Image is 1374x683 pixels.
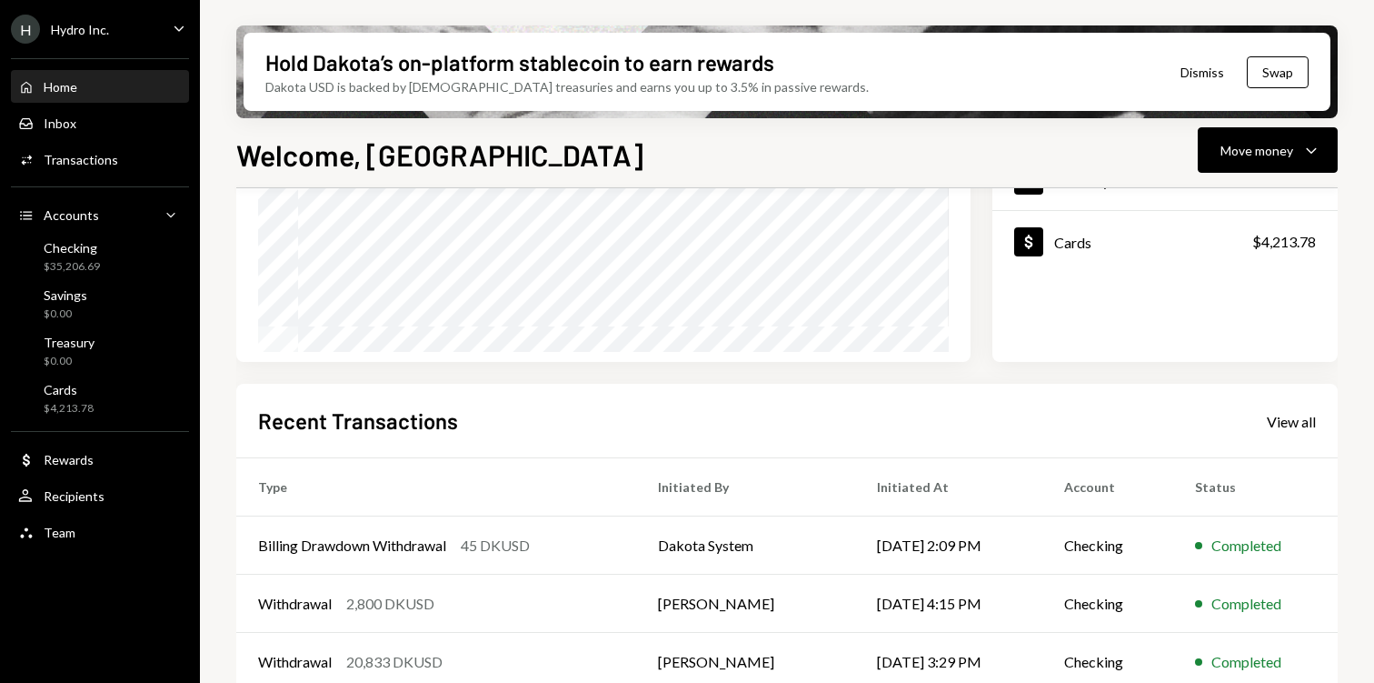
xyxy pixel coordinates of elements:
div: Recipients [44,488,105,504]
div: Checking [44,240,100,256]
div: $0.00 [44,354,95,369]
div: Cards [44,382,94,397]
div: View all [1267,413,1316,431]
div: Rewards [44,452,94,467]
div: Treasury [44,335,95,350]
button: Move money [1198,127,1338,173]
a: Savings$0.00 [11,282,189,326]
a: Cards$4,213.78 [11,377,189,420]
div: 2,800 DKUSD [346,593,434,615]
div: Transactions [44,152,118,167]
td: [DATE] 4:15 PM [855,575,1043,633]
td: [PERSON_NAME] [636,575,855,633]
button: Swap [1247,56,1309,88]
div: $0.00 [44,306,87,322]
a: Checking$35,206.69 [11,235,189,278]
th: Account [1042,458,1172,517]
div: Dakota USD is backed by [DEMOGRAPHIC_DATA] treasuries and earns you up to 3.5% in passive rewards. [265,77,869,96]
a: Cards$4,213.78 [992,211,1338,272]
a: Accounts [11,198,189,231]
th: Status [1173,458,1338,517]
div: Cards [1054,234,1091,251]
td: Dakota System [636,517,855,575]
div: Move money [1220,141,1293,160]
div: Hydro Inc. [51,22,109,37]
div: Home [44,79,77,95]
div: $4,213.78 [1252,231,1316,253]
div: Withdrawal [258,593,332,615]
a: View all [1267,411,1316,431]
td: [DATE] 2:09 PM [855,517,1043,575]
div: Completed [1211,535,1281,557]
div: Withdrawal [258,651,332,673]
th: Initiated By [636,458,855,517]
div: Billing Drawdown Withdrawal [258,535,446,557]
div: Accounts [44,207,99,223]
a: Inbox [11,106,189,139]
td: Checking [1042,575,1172,633]
div: Completed [1211,651,1281,673]
a: Transactions [11,143,189,176]
a: Team [11,516,189,548]
button: Dismiss [1158,51,1247,94]
div: 20,833 DKUSD [346,651,443,673]
h2: Recent Transactions [258,406,458,436]
a: Recipients [11,479,189,512]
div: $4,213.78 [44,401,94,417]
div: Hold Dakota’s on-platform stablecoin to earn rewards [265,47,774,77]
div: Inbox [44,116,76,131]
th: Initiated At [855,458,1043,517]
div: Team [44,525,75,540]
h1: Welcome, [GEOGRAPHIC_DATA] [236,136,643,173]
div: 45 DKUSD [461,535,530,557]
div: Savings [44,287,87,303]
div: $35,206.69 [44,259,100,275]
th: Type [236,458,636,517]
div: H [11,15,40,44]
a: Rewards [11,443,189,476]
td: Checking [1042,517,1172,575]
div: Completed [1211,593,1281,615]
a: Home [11,70,189,103]
a: Treasury$0.00 [11,329,189,373]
